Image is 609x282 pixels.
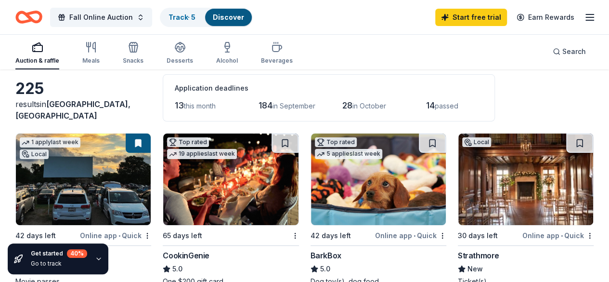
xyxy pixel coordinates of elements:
[163,134,298,225] img: Image for CookinGenie
[69,12,133,23] span: Fall Online Auction
[184,102,216,110] span: this month
[20,137,80,148] div: 1 apply last week
[311,250,341,261] div: BarkBox
[82,38,100,69] button: Meals
[167,149,237,159] div: 19 applies last week
[562,46,586,57] span: Search
[168,13,195,21] a: Track· 5
[80,229,151,242] div: Online app Quick
[167,38,193,69] button: Desserts
[458,134,593,225] img: Image for Strathmore
[511,9,580,26] a: Earn Rewards
[315,137,357,147] div: Top rated
[216,38,238,69] button: Alcohol
[175,82,483,94] div: Application deadlines
[259,100,272,110] span: 184
[15,99,130,121] span: in
[67,249,87,258] div: 40 %
[82,57,100,65] div: Meals
[213,13,244,21] a: Discover
[216,57,238,65] div: Alcohol
[522,229,594,242] div: Online app Quick
[31,260,87,268] div: Go to track
[123,38,143,69] button: Snacks
[261,38,293,69] button: Beverages
[315,149,382,159] div: 5 applies last week
[15,38,59,69] button: Auction & raffle
[123,57,143,65] div: Snacks
[163,230,202,242] div: 65 days left
[311,134,446,225] img: Image for BarkBox
[167,57,193,65] div: Desserts
[545,42,594,61] button: Search
[172,263,182,275] span: 5.0
[311,230,351,242] div: 42 days left
[561,232,563,240] span: •
[375,229,446,242] div: Online app Quick
[20,149,49,159] div: Local
[426,100,435,110] span: 14
[342,100,352,110] span: 28
[167,137,209,147] div: Top rated
[15,57,59,65] div: Auction & raffle
[272,102,315,110] span: in September
[15,99,130,121] span: [GEOGRAPHIC_DATA], [GEOGRAPHIC_DATA]
[160,8,253,27] button: Track· 5Discover
[458,250,499,261] div: Strathmore
[31,249,87,258] div: Get started
[15,98,151,121] div: results
[462,137,491,147] div: Local
[50,8,152,27] button: Fall Online Auction
[414,232,415,240] span: •
[118,232,120,240] span: •
[15,6,42,28] a: Home
[320,263,330,275] span: 5.0
[163,250,209,261] div: CookinGenie
[15,230,56,242] div: 42 days left
[435,102,458,110] span: passed
[458,230,498,242] div: 30 days left
[467,263,483,275] span: New
[175,100,184,110] span: 13
[15,79,151,98] div: 225
[16,134,151,225] img: Image for Bengies Drive-In Theatre
[261,57,293,65] div: Beverages
[435,9,507,26] a: Start free trial
[352,102,386,110] span: in October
